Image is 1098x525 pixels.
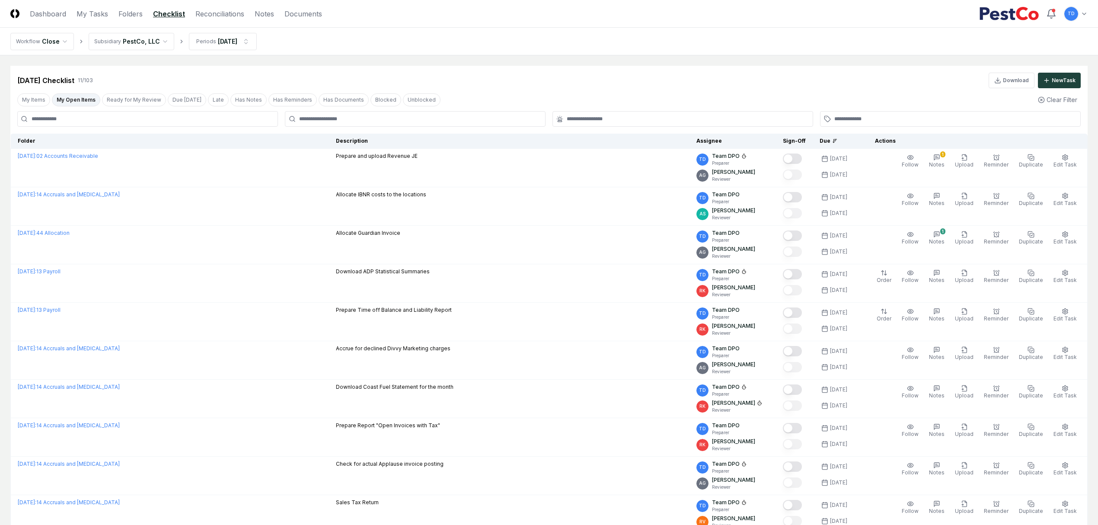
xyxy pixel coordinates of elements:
[984,469,1009,476] span: Reminder
[336,460,444,468] p: Check for actual Applause invoice posting
[18,384,36,390] span: [DATE] :
[18,230,70,236] a: [DATE]:44 Allocation
[17,75,74,86] div: [DATE] Checklist
[900,229,920,247] button: Follow
[336,268,430,275] p: Download ADP Statistical Summaries
[940,151,945,157] div: 1
[783,461,802,472] button: Mark complete
[699,272,706,278] span: TD
[830,248,847,256] div: [DATE]
[900,345,920,363] button: Follow
[953,152,975,170] button: Upload
[712,422,740,429] p: Team DPO
[712,506,747,513] p: Preparer
[18,191,120,198] a: [DATE]:14 Accruals and [MEDICAL_DATA]
[712,322,755,330] p: [PERSON_NAME]
[830,286,847,294] div: [DATE]
[196,38,216,45] div: Periods
[712,383,740,391] p: Team DPO
[1053,508,1077,514] span: Edit Task
[336,306,452,314] p: Prepare Time off Balance and Liability Report
[982,422,1010,440] button: Reminder
[982,268,1010,286] button: Reminder
[18,384,120,390] a: [DATE]:14 Accruals and [MEDICAL_DATA]
[989,73,1034,88] button: Download
[783,439,802,449] button: Mark complete
[712,352,740,359] p: Preparer
[189,33,257,50] button: Periods[DATE]
[955,392,974,399] span: Upload
[319,93,369,106] button: Has Documents
[1019,508,1043,514] span: Duplicate
[699,349,706,355] span: TD
[230,93,267,106] button: Has Notes
[984,354,1009,360] span: Reminder
[712,253,755,259] p: Reviewer
[1019,354,1043,360] span: Duplicate
[927,383,946,401] button: Notes
[1052,499,1079,517] button: Edit Task
[982,383,1010,401] button: Reminder
[875,306,893,324] button: Order
[902,431,919,437] span: Follow
[1063,6,1079,22] button: TD
[830,232,847,240] div: [DATE]
[1017,229,1045,247] button: Duplicate
[77,9,108,19] a: My Tasks
[830,270,847,278] div: [DATE]
[712,407,762,413] p: Reviewer
[783,362,802,372] button: Mark complete
[699,195,706,201] span: TD
[783,269,802,279] button: Mark complete
[902,238,919,245] span: Follow
[982,229,1010,247] button: Reminder
[979,7,1039,21] img: PestCo logo
[10,33,257,50] nav: breadcrumb
[929,354,945,360] span: Notes
[984,277,1009,283] span: Reminder
[902,508,919,514] span: Follow
[18,268,36,275] span: [DATE] :
[1038,73,1081,88] button: NewTask
[1053,200,1077,206] span: Edit Task
[982,345,1010,363] button: Reminder
[336,191,426,198] p: Allocate IBNR costs to the locations
[820,137,854,145] div: Due
[712,429,740,436] p: Preparer
[699,365,706,371] span: AG
[927,422,946,440] button: Notes
[712,245,755,253] p: [PERSON_NAME]
[953,383,975,401] button: Upload
[712,160,747,166] p: Preparer
[953,306,975,324] button: Upload
[900,383,920,401] button: Follow
[712,176,755,182] p: Reviewer
[953,229,975,247] button: Upload
[776,134,813,149] th: Sign-Off
[982,499,1010,517] button: Reminder
[902,200,919,206] span: Follow
[830,402,847,410] div: [DATE]
[1053,354,1077,360] span: Edit Task
[1017,191,1045,209] button: Duplicate
[955,508,974,514] span: Upload
[783,323,802,334] button: Mark complete
[18,345,120,352] a: [DATE]:14 Accruals and [MEDICAL_DATA]
[877,315,891,322] span: Order
[877,277,891,283] span: Order
[830,463,847,471] div: [DATE]
[1052,306,1079,324] button: Edit Task
[929,315,945,322] span: Notes
[712,314,740,320] p: Preparer
[902,392,919,399] span: Follow
[18,345,36,352] span: [DATE] :
[984,238,1009,245] span: Reminder
[336,152,418,160] p: Prepare and upload Revenue JE
[1053,238,1077,245] span: Edit Task
[830,363,847,371] div: [DATE]
[1052,229,1079,247] button: Edit Task
[17,93,50,106] button: My Items
[1019,238,1043,245] span: Duplicate
[927,152,946,170] button: 1Notes
[168,93,206,106] button: Due Today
